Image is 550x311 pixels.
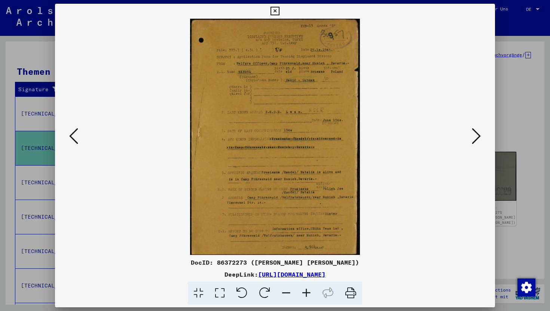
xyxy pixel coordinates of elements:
div: DeepLink: [55,270,495,279]
img: 001.jpg [80,19,470,255]
div: Zustimmung ändern [517,278,535,296]
a: [URL][DOMAIN_NAME] [258,271,326,278]
img: Zustimmung ändern [517,278,535,296]
div: DocID: 86372273 ([PERSON_NAME] [PERSON_NAME]) [55,258,495,267]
